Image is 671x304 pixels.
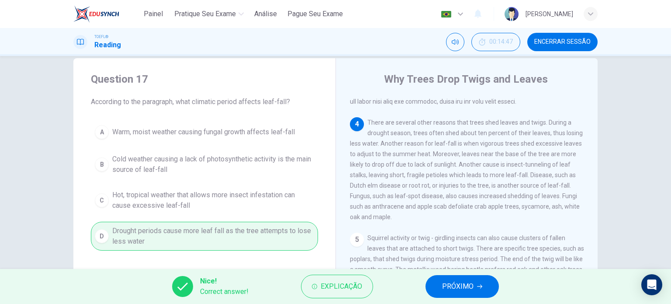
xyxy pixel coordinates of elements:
[527,33,598,51] button: Encerrar Sessão
[91,97,318,107] span: According to the paragraph, what climatic period affects leaf-fall?
[425,275,499,298] button: PRÓXIMO
[471,33,520,51] button: 00:14:47
[350,233,364,247] div: 5
[171,6,247,22] button: Pratique seu exame
[489,38,513,45] span: 00:14:47
[254,9,277,19] span: Análise
[287,9,343,19] span: Pague Seu Exame
[200,287,249,297] span: Correct answer!
[144,9,163,19] span: Painel
[350,119,583,220] span: There are several other reasons that trees shed leaves and twigs. During a drought season, trees ...
[505,7,519,21] img: Profile picture
[442,280,474,293] span: PRÓXIMO
[251,6,280,22] button: Análise
[91,72,318,86] h4: Question 17
[321,280,362,293] span: Explicação
[73,5,139,23] a: EduSynch logo
[350,117,364,131] div: 4
[384,72,548,86] h4: Why Trees Drop Twigs and Leaves
[641,274,662,295] div: Open Intercom Messenger
[73,5,119,23] img: EduSynch logo
[446,33,464,51] div: Silenciar
[94,40,121,50] h1: Reading
[94,34,108,40] span: TOEFL®
[284,6,346,22] button: Pague Seu Exame
[200,276,249,287] span: Nice!
[139,6,167,22] button: Painel
[441,11,452,17] img: pt
[526,9,573,19] div: [PERSON_NAME]
[471,33,520,51] div: Esconder
[301,275,373,298] button: Explicação
[174,9,236,19] span: Pratique seu exame
[534,38,591,45] span: Encerrar Sessão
